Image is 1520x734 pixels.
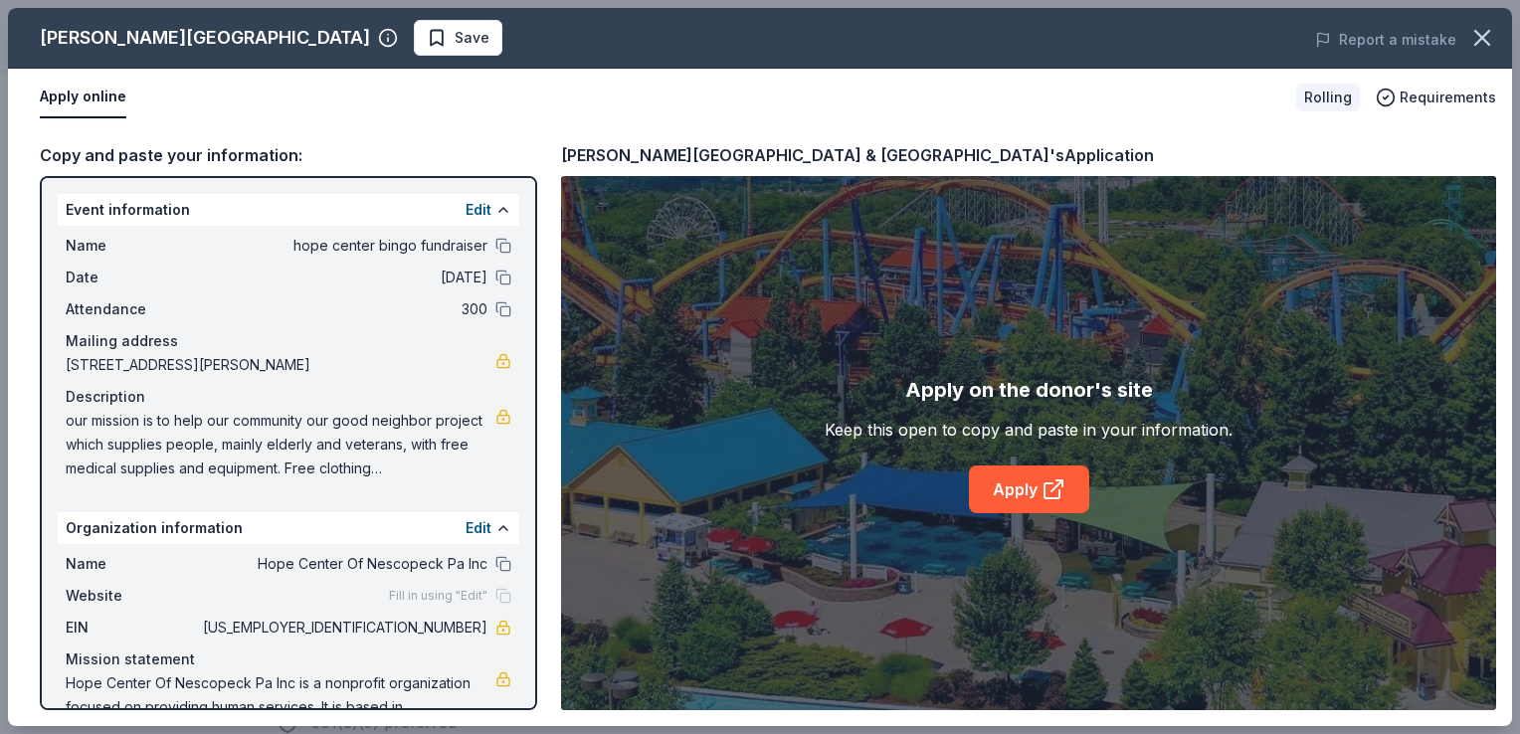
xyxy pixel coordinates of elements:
[466,516,491,540] button: Edit
[199,616,487,640] span: [US_EMPLOYER_IDENTIFICATION_NUMBER]
[58,512,519,544] div: Organization information
[66,584,199,608] span: Website
[825,418,1233,442] div: Keep this open to copy and paste in your information.
[66,297,199,321] span: Attendance
[199,552,487,576] span: Hope Center Of Nescopeck Pa Inc
[66,353,495,377] span: [STREET_ADDRESS][PERSON_NAME]
[66,385,511,409] div: Description
[66,647,511,671] div: Mission statement
[58,194,519,226] div: Event information
[561,142,1154,168] div: [PERSON_NAME][GEOGRAPHIC_DATA] & [GEOGRAPHIC_DATA]'s Application
[414,20,502,56] button: Save
[199,234,487,258] span: hope center bingo fundraiser
[455,26,489,50] span: Save
[1296,84,1360,111] div: Rolling
[1376,86,1496,109] button: Requirements
[66,266,199,289] span: Date
[66,329,511,353] div: Mailing address
[466,198,491,222] button: Edit
[389,588,487,604] span: Fill in using "Edit"
[66,409,495,480] span: our mission is to help our community our good neighbor project which supplies people, mainly elde...
[66,552,199,576] span: Name
[1400,86,1496,109] span: Requirements
[1315,28,1456,52] button: Report a mistake
[969,465,1089,513] a: Apply
[40,77,126,118] button: Apply online
[199,266,487,289] span: [DATE]
[40,22,370,54] div: [PERSON_NAME][GEOGRAPHIC_DATA]
[66,616,199,640] span: EIN
[66,234,199,258] span: Name
[40,142,537,168] div: Copy and paste your information:
[199,297,487,321] span: 300
[905,374,1153,406] div: Apply on the donor's site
